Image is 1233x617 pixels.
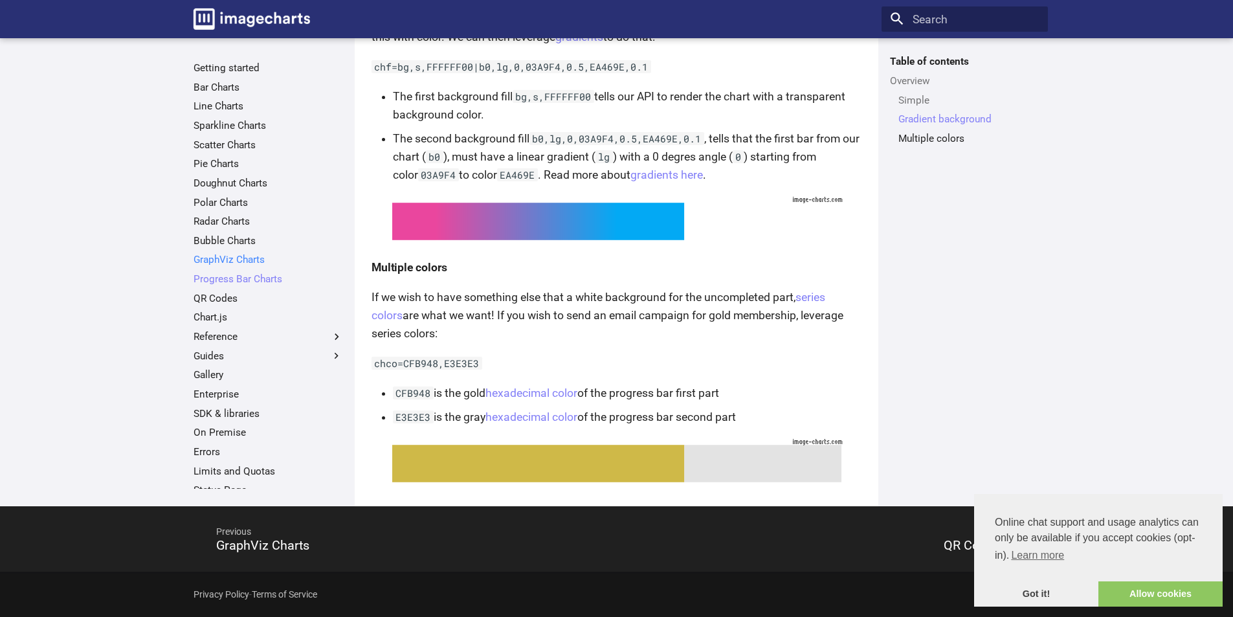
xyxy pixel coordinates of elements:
[194,589,249,600] a: Privacy Policy
[194,407,343,420] a: SDK & libraries
[497,168,538,181] code: EA469E
[202,515,599,549] span: Previous
[485,387,577,399] a: hexadecimal color
[194,426,343,439] a: On Premise
[194,100,343,113] a: Line Charts
[194,292,343,305] a: QR Codes
[882,6,1048,32] input: Search
[426,150,443,163] code: b0
[617,509,1049,568] a: NextQR Codes
[194,253,343,266] a: GraphViz Charts
[890,94,1039,145] nav: Overview
[194,119,343,132] a: Sparkline Charts
[882,55,1048,68] label: Table of contents
[194,81,343,94] a: Bar Charts
[194,234,343,247] a: Bubble Charts
[216,538,309,553] span: GraphViz Charts
[194,388,343,401] a: Enterprise
[194,581,317,607] div: -
[898,113,1039,126] a: Gradient background
[194,484,343,497] a: Status Page
[1098,581,1223,607] a: allow cookies
[194,311,343,324] a: Chart.js
[194,350,343,363] label: Guides
[390,196,843,247] img: progressbar image with gradient
[194,465,343,478] a: Limits and Quotas
[393,129,861,184] li: The second background fill , tells that the first bar from our chart ( ), must have a linear grad...
[1009,546,1066,565] a: learn more about cookies
[890,74,1039,87] a: Overview
[185,509,617,568] a: PreviousGraphViz Charts
[393,410,434,423] code: E3E3E3
[188,3,316,35] a: Image-Charts documentation
[194,215,343,228] a: Radar Charts
[194,330,343,343] label: Reference
[617,515,1014,549] span: Next
[974,494,1223,607] div: cookieconsent
[485,410,577,423] a: hexadecimal color
[194,445,343,458] a: Errors
[393,408,861,426] li: is the gray of the progress bar second part
[529,132,704,145] code: b0,lg,0,03A9F4,0.5,EA469E,0.1
[372,60,651,73] code: chf=bg,s,FFFFFF00|b0,lg,0,03A9F4,0.5,EA469E,0.1
[372,357,482,370] code: chco=CFB948,E3E3E3
[194,8,310,30] img: logo
[390,438,843,489] img: goldmembership email progressbar
[194,139,343,151] a: Scatter Charts
[393,87,861,124] li: The first background fill tells our API to render the chart with a transparent background color.
[733,150,744,163] code: 0
[995,515,1202,565] span: Online chat support and usage analytics can only be available if you accept cookies (opt-in).
[944,538,999,553] span: QR Codes
[882,55,1048,145] nav: Table of contents
[393,387,434,399] code: CFB948
[194,273,343,286] a: Progress Bar Charts
[194,177,343,190] a: Doughnut Charts
[418,168,459,181] code: 03A9F4
[194,62,343,74] a: Getting started
[194,157,343,170] a: Pie Charts
[595,150,613,163] code: lg
[898,94,1039,107] a: Simple
[252,589,317,600] a: Terms of Service
[393,384,861,402] li: is the gold of the progress bar first part
[513,90,594,103] code: bg,s,FFFFFF00
[372,258,861,276] h4: Multiple colors
[630,168,703,181] a: gradients here
[372,288,861,342] p: If we wish to have something else that a white background for the uncompleted part, are what we w...
[194,196,343,209] a: Polar Charts
[194,368,343,381] a: Gallery
[898,132,1039,145] a: Multiple colors
[974,581,1098,607] a: dismiss cookie message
